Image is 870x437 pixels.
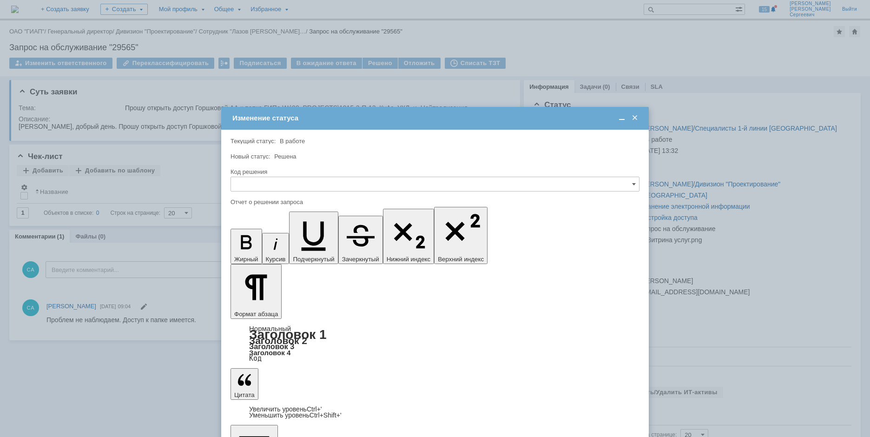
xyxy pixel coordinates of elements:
button: Нижний индекс [383,209,435,264]
a: Нормальный [249,324,291,332]
span: Решена [274,153,296,160]
span: Жирный [234,256,258,263]
button: Формат абзаца [231,264,282,319]
button: Жирный [231,229,262,264]
span: Свернуть (Ctrl + M) [617,114,626,122]
a: Код [249,354,262,363]
span: Зачеркнутый [342,256,379,263]
button: Зачеркнутый [338,216,383,264]
div: Формат абзаца [231,325,639,362]
span: Цитата [234,391,255,398]
a: Заголовок 2 [249,335,307,346]
span: Закрыть [630,114,639,122]
label: Новый статус: [231,153,270,160]
a: Заголовок 3 [249,342,294,351]
div: Код решения [231,169,638,175]
button: Верхний индекс [434,207,488,264]
span: В работе [280,138,305,145]
span: Подчеркнутый [293,256,334,263]
button: Цитата [231,368,258,400]
span: Нижний индекс [387,256,431,263]
span: Ctrl+' [307,405,322,413]
label: Текущий статус: [231,138,276,145]
div: Отчет о решении запроса [231,199,638,205]
span: Ctrl+Shift+' [310,411,342,419]
span: Курсив [266,256,286,263]
a: Increase [249,405,322,413]
span: Формат абзаца [234,311,278,318]
a: Заголовок 4 [249,349,290,357]
div: Изменение статуса [232,114,639,122]
button: Курсив [262,233,290,264]
a: Decrease [249,411,342,419]
button: Подчеркнутый [289,212,338,264]
a: Заголовок 1 [249,327,327,342]
span: Верхний индекс [438,256,484,263]
div: Цитата [231,406,639,418]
